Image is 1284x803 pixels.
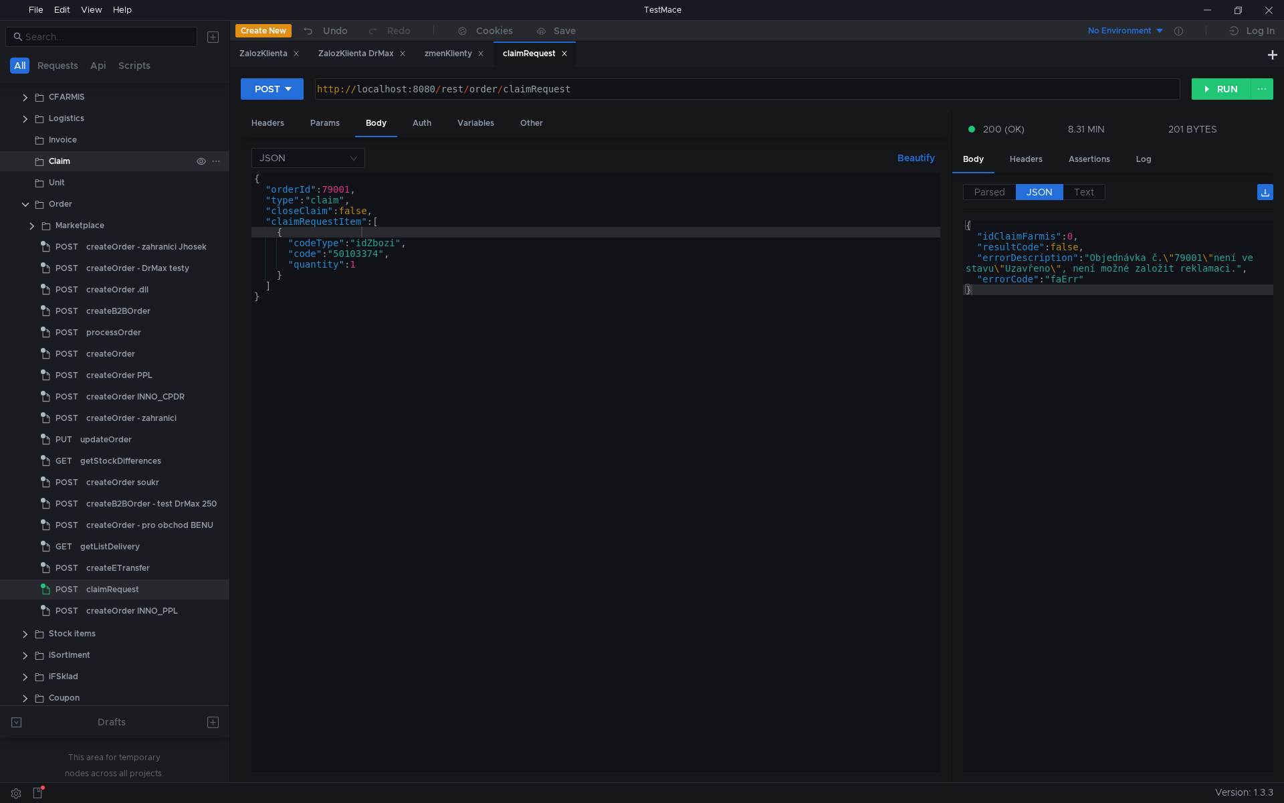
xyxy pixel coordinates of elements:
[292,21,357,41] button: Undo
[323,23,348,39] div: Undo
[10,58,29,74] button: All
[80,451,161,471] div: getStockDifferences
[255,82,280,96] div: POST
[1072,20,1165,41] button: No Environment
[56,494,78,514] span: POST
[56,215,104,236] div: Marketplace
[239,47,300,61] div: ZalozKlienta
[1215,783,1273,802] span: Version: 1.3.3
[86,237,207,257] div: createOrder - zahranici Jhosek
[86,344,135,364] div: createOrder
[999,147,1053,172] div: Headers
[1168,123,1217,135] div: 201 BYTES
[476,23,513,39] div: Cookies
[1058,147,1121,172] div: Assertions
[56,237,78,257] span: POST
[86,408,177,428] div: createOrder - zahranici
[974,186,1005,198] span: Parsed
[56,537,72,557] span: GET
[86,558,150,578] div: createETransfer
[86,323,141,343] div: processOrder
[86,472,159,493] div: createOrder soukr
[49,108,84,128] div: Logistics
[49,173,65,193] div: Unit
[33,58,82,74] button: Requests
[56,365,78,385] span: POST
[510,111,554,136] div: Other
[86,601,178,621] div: createOrder INNO_PPL
[56,323,78,343] span: POST
[983,122,1025,137] span: 200 (OK)
[25,29,189,44] input: Search...
[86,515,213,535] div: createOrder - pro obchod BENU
[49,194,72,214] div: Order
[447,111,505,136] div: Variables
[86,579,139,600] div: claimRequest
[49,666,78,687] div: iFSklad
[56,344,78,364] span: POST
[86,494,217,514] div: createB2BOrder - test DrMax 250
[402,111,442,136] div: Auth
[1068,123,1105,135] div: 8.31 MIN
[355,111,397,137] div: Body
[235,24,292,37] button: Create New
[56,408,78,428] span: POST
[56,258,78,278] span: POST
[56,301,78,321] span: POST
[86,258,189,278] div: createOrder - DrMax testy
[1247,23,1275,39] div: Log In
[49,151,70,171] div: Claim
[56,515,78,535] span: POST
[56,451,72,471] span: GET
[86,280,148,300] div: createOrder .dll
[503,47,568,61] div: claimRequest
[387,23,411,39] div: Redo
[80,430,132,450] div: updateOrder
[49,645,90,665] div: iSortiment
[1126,147,1162,172] div: Log
[86,58,110,74] button: Api
[892,150,940,166] button: Beautify
[1074,186,1094,198] span: Text
[241,78,304,100] button: POST
[86,301,150,321] div: createB2BOrder
[49,624,96,644] div: Stock items
[86,365,152,385] div: createOrder PPL
[1027,186,1053,198] span: JSON
[318,47,406,61] div: ZalozKlienta DrMax
[49,688,80,708] div: Coupon
[56,280,78,300] span: POST
[49,87,85,107] div: CFARMIS
[241,111,295,136] div: Headers
[86,387,185,407] div: createOrder INNO_CPDR
[1088,25,1152,37] div: No Environment
[300,111,350,136] div: Params
[98,714,126,730] div: Drafts
[114,58,154,74] button: Scripts
[56,579,78,600] span: POST
[56,558,78,578] span: POST
[80,537,140,557] div: getListDelivery
[952,147,994,173] div: Body
[425,47,484,61] div: zmenKlienty
[56,472,78,493] span: POST
[554,26,576,35] div: Save
[357,21,420,41] button: Redo
[1192,78,1251,100] button: RUN
[56,430,72,450] span: PUT
[56,387,78,407] span: POST
[49,130,77,150] div: Invoice
[56,601,78,621] span: POST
